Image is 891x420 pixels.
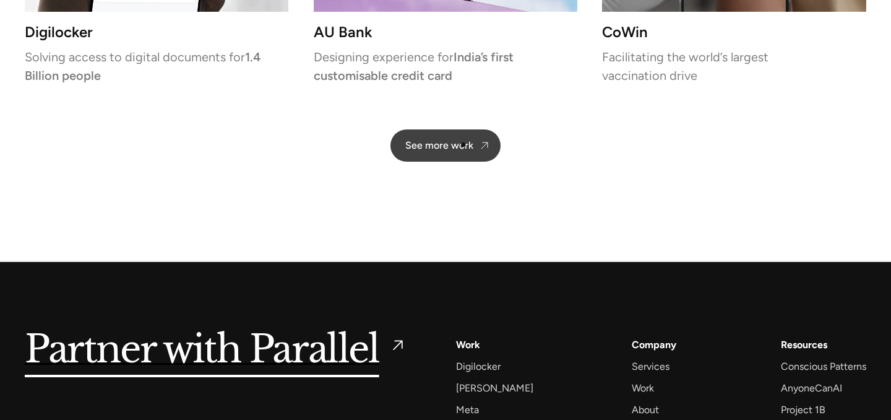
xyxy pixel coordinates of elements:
a: [PERSON_NAME] [456,380,533,396]
a: Partner with Parallel [25,336,407,365]
h3: Digilocker [25,27,289,37]
strong: 1.4 Billion people [25,50,261,83]
a: Conscious Patterns [781,358,866,375]
a: About [632,401,659,418]
a: Work [456,336,480,353]
p: Facilitating the world’s largest vaccination drive [602,52,866,79]
h5: Partner with Parallel [25,336,379,365]
h3: AU Bank [314,27,578,37]
a: Services [632,358,669,375]
a: AnyoneCanAI [781,380,842,396]
a: See more work [390,129,501,162]
h3: CoWin [602,27,866,37]
a: Project 1B [781,401,825,418]
a: Digilocker [456,358,501,375]
div: Resources [781,336,827,353]
p: Designing experience for [314,52,578,79]
strong: India’s first customisable credit card [314,50,514,83]
a: Work [632,380,654,396]
a: Company [632,336,676,353]
a: Meta [456,401,479,418]
div: See more work [405,139,473,151]
p: Solving access to digital documents for [25,52,289,79]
